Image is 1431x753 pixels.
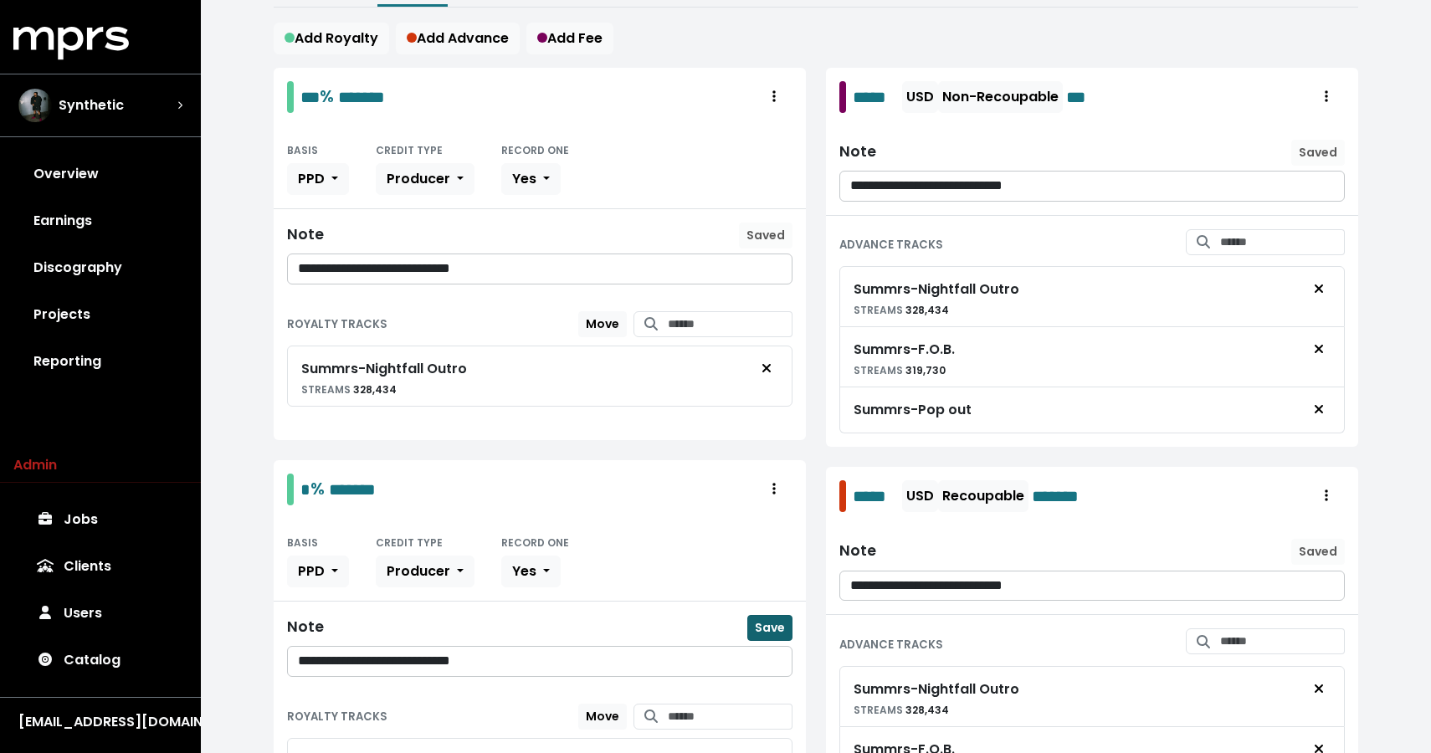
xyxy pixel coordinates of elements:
[854,303,949,317] small: 328,434
[756,81,792,113] button: Royalty administration options
[13,496,187,543] a: Jobs
[854,340,955,360] div: Summrs - F.O.B.
[537,28,603,48] span: Add Fee
[310,477,325,500] span: %
[320,85,334,108] span: %
[376,163,474,195] button: Producer
[942,87,1059,106] span: Non-Recoupable
[13,338,187,385] a: Reporting
[586,315,619,332] span: Move
[938,81,1063,113] button: Non-Recoupable
[1300,674,1337,705] button: Remove advance target
[13,291,187,338] a: Projects
[942,486,1024,505] span: Recoupable
[854,363,946,377] small: 319,730
[902,480,938,512] button: USD
[13,711,187,733] button: [EMAIL_ADDRESS][DOMAIN_NAME]
[1066,85,1095,110] span: Edit value
[501,556,561,587] button: Yes
[376,535,443,550] small: CREDIT TYPE
[854,279,1019,300] div: Summrs - Nightfall Outro
[301,359,467,379] div: Summrs - Nightfall Outro
[338,89,385,105] span: Edit value
[756,474,792,505] button: Royalty administration options
[13,33,129,52] a: mprs logo
[13,244,187,291] a: Discography
[1308,480,1345,512] button: Royalty administration options
[755,619,785,636] span: Save
[501,143,569,157] small: RECORD ONE
[298,169,325,188] span: PPD
[748,353,785,385] button: Remove royalty target
[287,163,349,195] button: PPD
[668,704,792,730] input: Search for tracks by title and link them to this royalty
[501,163,561,195] button: Yes
[853,85,899,110] span: Edit value
[512,561,536,581] span: Yes
[1220,628,1345,654] input: Search for tracks by title and link them to this advance
[59,95,124,115] span: Synthetic
[586,708,619,725] span: Move
[13,151,187,197] a: Overview
[13,637,187,684] a: Catalog
[329,481,376,498] span: Edit value
[839,237,943,253] small: ADVANCE TRACKS
[18,89,52,122] img: The selected account / producer
[668,311,792,337] input: Search for tracks by title and link them to this royalty
[853,484,899,509] span: Edit value
[854,703,903,717] span: STREAMS
[13,590,187,637] a: Users
[1032,484,1108,509] span: Edit value
[387,169,450,188] span: Producer
[854,303,903,317] span: STREAMS
[1300,334,1337,366] button: Remove advance target
[854,363,903,377] span: STREAMS
[512,169,536,188] span: Yes
[13,543,187,590] a: Clients
[578,704,627,730] button: Move
[287,535,318,550] small: BASIS
[376,143,443,157] small: CREDIT TYPE
[285,28,378,48] span: Add Royalty
[287,316,387,332] small: ROYALTY TRACKS
[287,618,324,636] div: Note
[747,615,792,641] button: Save
[501,535,569,550] small: RECORD ONE
[13,197,187,244] a: Earnings
[906,87,934,106] span: USD
[526,23,613,54] button: Add Fee
[287,143,318,157] small: BASIS
[1220,229,1345,255] input: Search for tracks by title and link them to this advance
[287,226,324,243] div: Note
[300,481,310,498] span: Edit value
[1308,81,1345,113] button: Royalty administration options
[902,81,938,113] button: USD
[396,23,520,54] button: Add Advance
[839,143,876,161] div: Note
[578,311,627,337] button: Move
[839,542,876,560] div: Note
[274,23,389,54] button: Add Royalty
[298,561,325,581] span: PPD
[301,382,397,397] small: 328,434
[407,28,509,48] span: Add Advance
[839,637,943,653] small: ADVANCE TRACKS
[376,556,474,587] button: Producer
[287,556,349,587] button: PPD
[854,703,949,717] small: 328,434
[301,382,351,397] span: STREAMS
[1300,274,1337,305] button: Remove advance target
[18,712,182,732] div: [EMAIL_ADDRESS][DOMAIN_NAME]
[1300,394,1337,426] button: Remove advance target
[854,400,972,420] div: Summrs - Pop out
[300,89,320,105] span: Edit value
[906,486,934,505] span: USD
[854,679,1019,699] div: Summrs - Nightfall Outro
[387,561,450,581] span: Producer
[287,709,387,725] small: ROYALTY TRACKS
[938,480,1028,512] button: Recoupable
